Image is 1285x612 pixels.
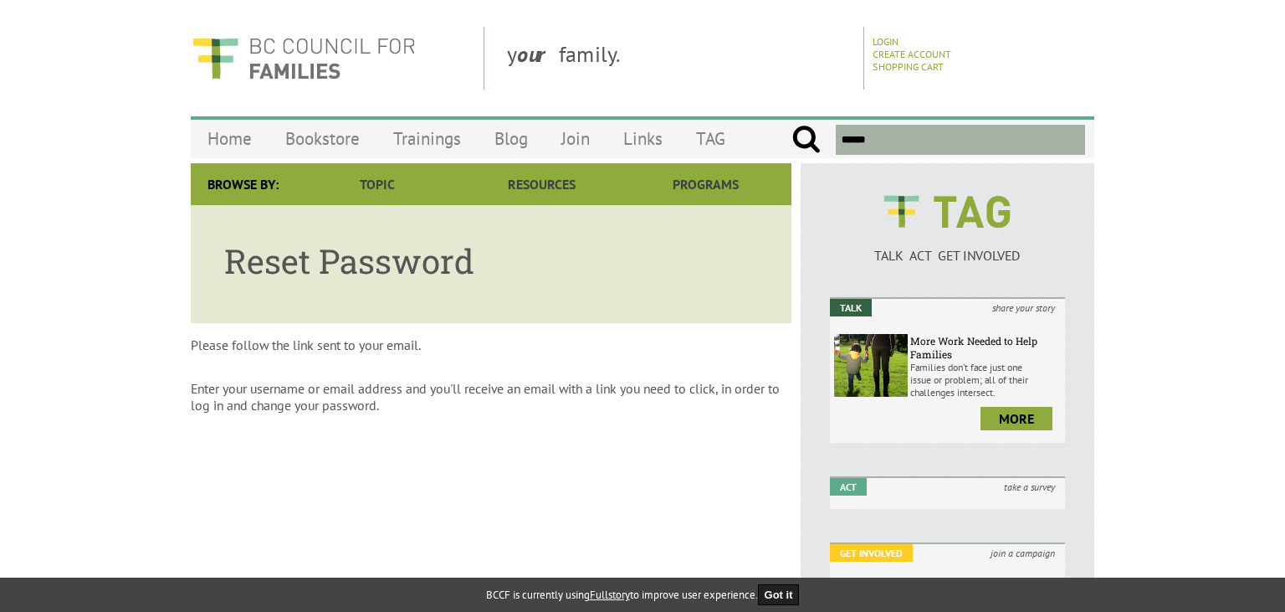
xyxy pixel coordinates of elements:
a: Create Account [873,48,951,60]
a: Blog [478,119,545,158]
a: Home [191,119,269,158]
button: Got it [758,584,800,605]
em: Act [830,478,867,496]
p: Families don’t face just one issue or problem; all of their challenges intersect. [910,361,1061,399]
i: join a campaign [980,544,1065,562]
strong: our [517,40,559,68]
a: more [980,407,1052,430]
p: TALK ACT GET INVOLVED [830,247,1065,264]
a: TAG [679,119,742,158]
h6: More Work Needed to Help Families [910,334,1061,361]
p: Please follow the link sent to your email. [191,337,791,353]
i: share your story [982,299,1065,316]
i: take a survey [994,478,1065,496]
h1: Reset Password [224,239,758,283]
img: BC Council for FAMILIES [191,27,417,90]
a: Resources [459,163,623,205]
img: BCCF's TAG Logo [872,180,1022,244]
em: Talk [830,299,872,316]
a: Fullstory [590,588,630,602]
p: Enter your username or email address and you'll receive an email with a link you need to click, i... [191,380,791,414]
div: Browse By: [191,163,295,205]
a: Shopping Cart [873,60,944,73]
a: TALK ACT GET INVOLVED [830,230,1065,264]
a: Join [545,119,607,158]
a: Topic [295,163,459,205]
div: y family. [494,27,864,90]
em: Get Involved [830,544,913,562]
a: Programs [624,163,788,205]
a: Login [873,35,898,48]
input: Submit [791,125,821,155]
a: Links [607,119,679,158]
a: Trainings [376,119,478,158]
a: Bookstore [269,119,376,158]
